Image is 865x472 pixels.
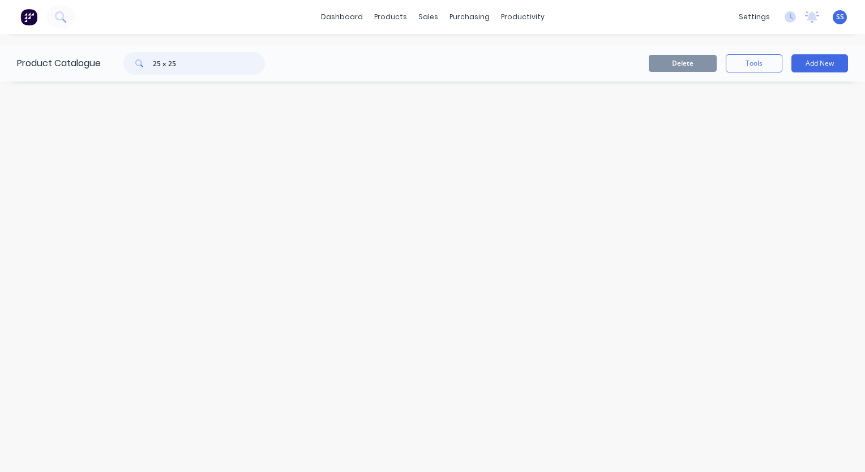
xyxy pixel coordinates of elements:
a: dashboard [315,8,369,25]
img: Factory [20,8,37,25]
button: Delete [649,55,717,72]
span: SS [836,12,844,22]
button: Add New [791,54,848,72]
div: productivity [495,8,550,25]
div: products [369,8,413,25]
div: sales [413,8,444,25]
button: Tools [726,54,782,72]
div: purchasing [444,8,495,25]
input: Search... [153,52,265,75]
div: settings [733,8,776,25]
